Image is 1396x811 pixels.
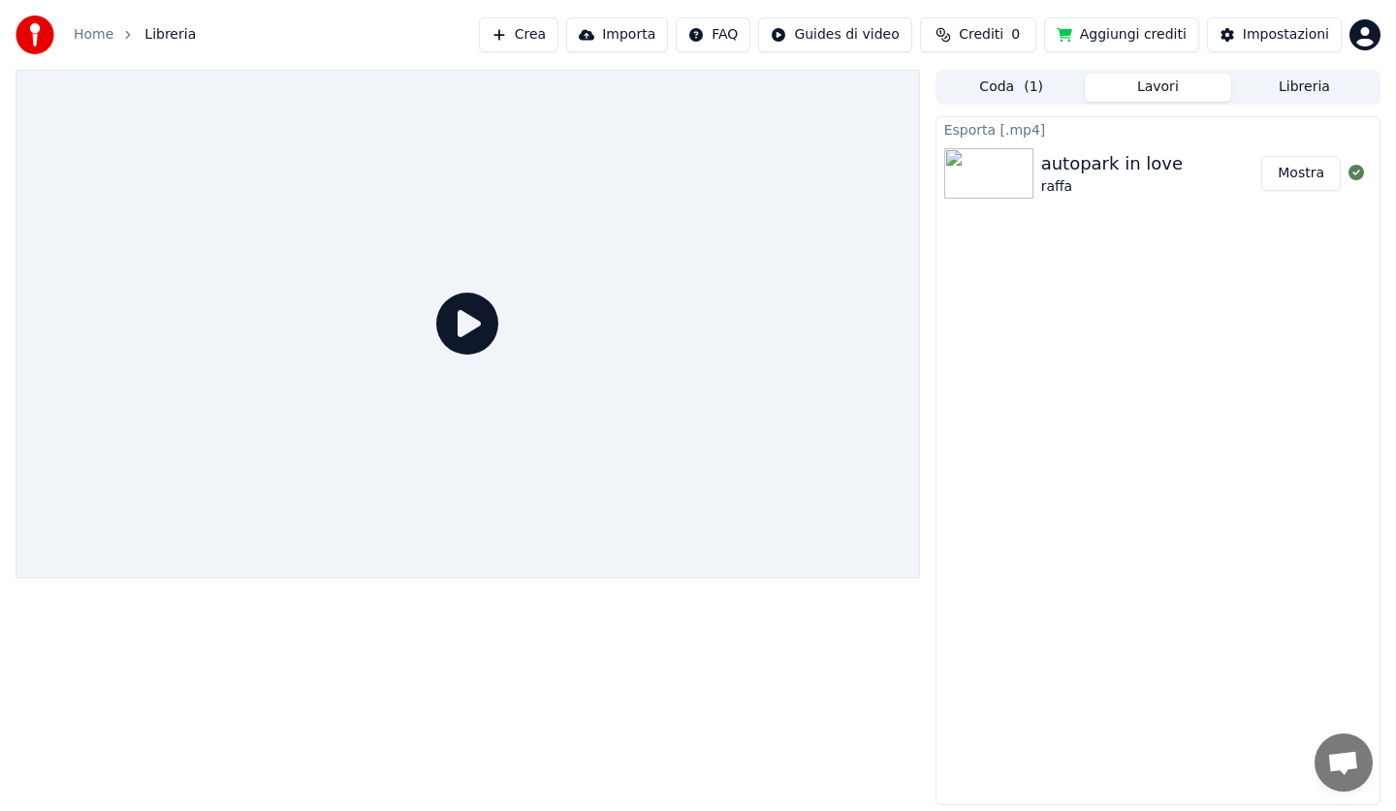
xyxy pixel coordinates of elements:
[1231,74,1378,102] button: Libreria
[1315,733,1373,792] div: Aprire la chat
[1085,74,1231,102] button: Lavori
[74,25,113,45] a: Home
[1261,156,1341,191] button: Mostra
[1024,78,1043,97] span: ( 1 )
[920,17,1036,52] button: Crediti0
[144,25,196,45] span: Libreria
[676,17,750,52] button: FAQ
[936,117,1380,140] div: Esporta [.mp4]
[1011,25,1020,45] span: 0
[566,17,668,52] button: Importa
[1044,17,1199,52] button: Aggiungi crediti
[1041,150,1183,177] div: autopark in love
[16,16,54,54] img: youka
[1243,25,1329,45] div: Impostazioni
[959,25,1003,45] span: Crediti
[938,74,1085,102] button: Coda
[74,25,196,45] nav: breadcrumb
[479,17,558,52] button: Crea
[758,17,911,52] button: Guides di video
[1207,17,1342,52] button: Impostazioni
[1041,177,1183,197] div: raffa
